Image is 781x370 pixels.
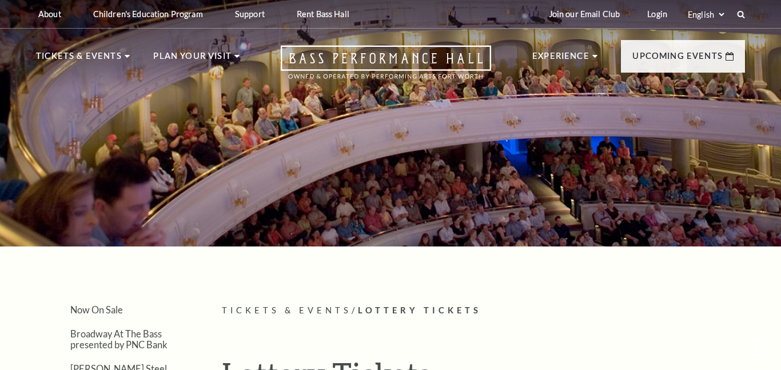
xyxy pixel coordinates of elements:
[70,328,168,350] a: Broadway At The Bass presented by PNC Bank
[632,49,723,70] p: Upcoming Events
[93,9,203,19] p: Children's Education Program
[153,49,232,70] p: Plan Your Visit
[532,49,589,70] p: Experience
[358,305,481,315] span: Lottery Tickets
[222,304,745,318] p: /
[222,305,352,315] span: Tickets & Events
[235,9,265,19] p: Support
[38,9,61,19] p: About
[70,304,123,315] a: Now On Sale
[36,49,122,70] p: Tickets & Events
[686,9,726,20] select: Select:
[297,9,349,19] p: Rent Bass Hall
